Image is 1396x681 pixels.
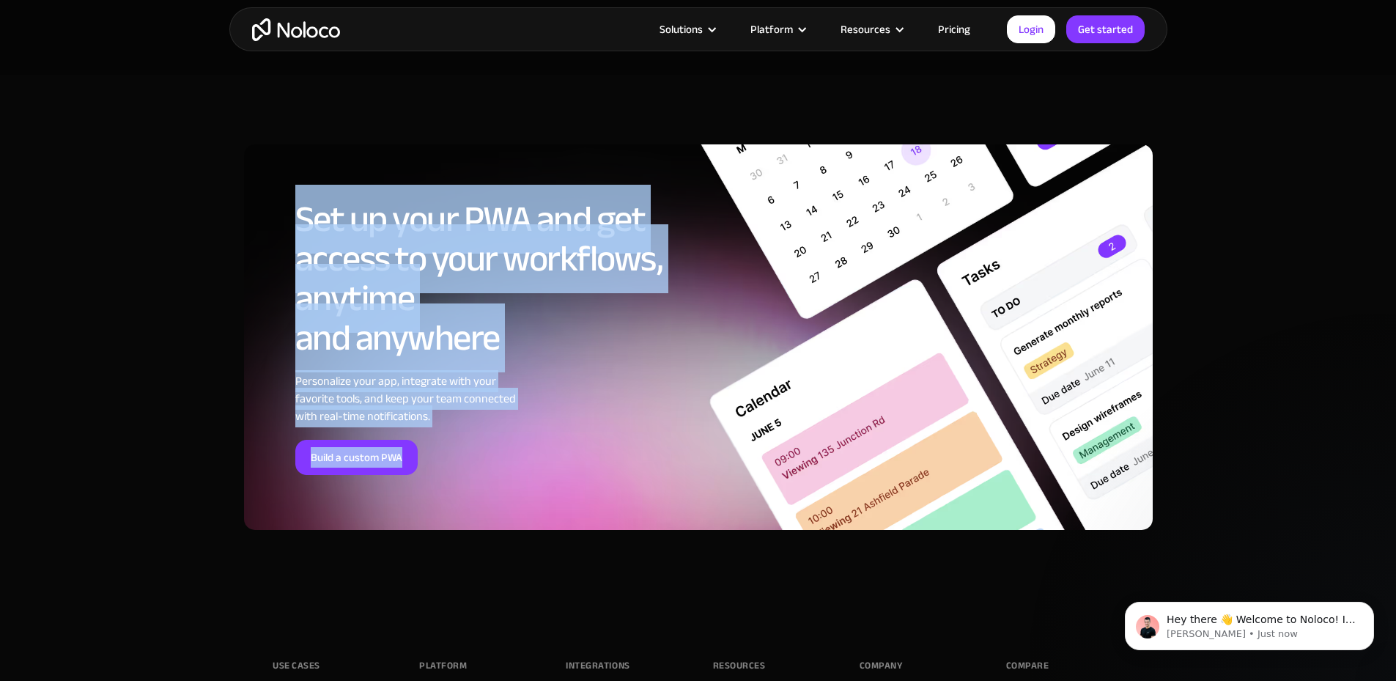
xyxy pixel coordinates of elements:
[822,20,920,39] div: Resources
[273,655,320,677] div: Use Cases
[1066,15,1145,43] a: Get started
[841,20,890,39] div: Resources
[920,20,989,39] a: Pricing
[295,440,418,475] a: Build a custom PWA
[732,20,822,39] div: Platform
[660,20,703,39] div: Solutions
[641,20,732,39] div: Solutions
[860,655,903,677] div: Company
[419,655,467,677] div: Platform
[713,655,766,677] div: Resources
[295,199,665,358] h2: Set up your PWA and get access to your workflows, anytime and anywhere
[1007,15,1055,43] a: Login
[295,372,665,425] div: Personalize your app, integrate with your favorite tools, and keep your team connected with real-...
[1103,571,1396,674] iframe: Intercom notifications message
[1006,655,1049,677] div: Compare
[566,655,629,677] div: INTEGRATIONS
[750,20,793,39] div: Platform
[252,18,340,41] a: home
